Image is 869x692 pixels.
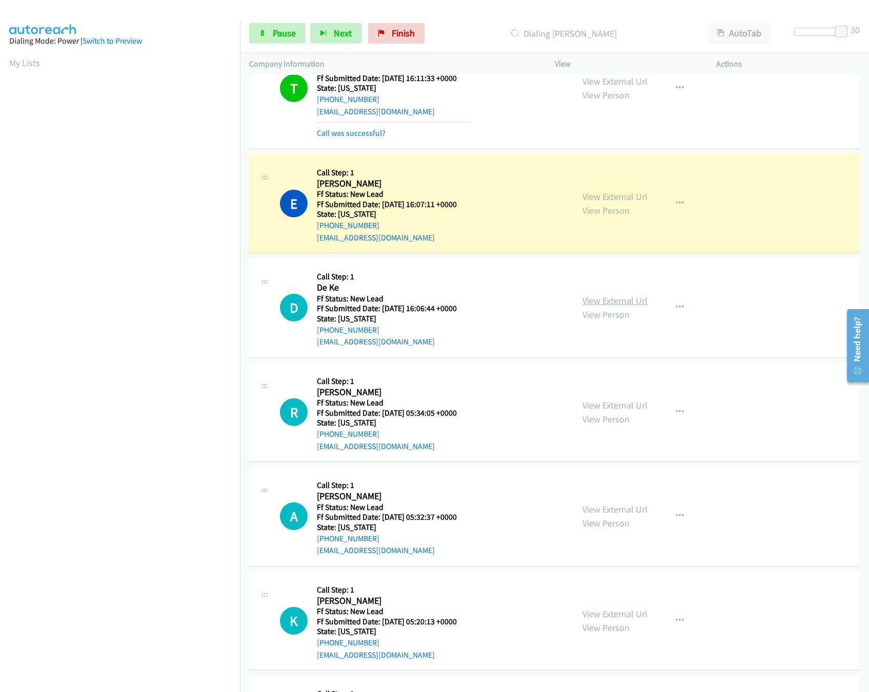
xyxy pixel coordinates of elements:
h5: Call Step: 1 [317,168,470,178]
div: Dialing Mode: Power | [9,35,231,47]
a: [EMAIL_ADDRESS][DOMAIN_NAME] [317,233,435,242]
a: View Person [582,517,630,529]
h2: [PERSON_NAME] [317,178,470,190]
a: [PHONE_NUMBER] [317,220,379,230]
p: Company Information [249,58,536,70]
a: [PHONE_NUMBER] [317,534,379,543]
a: [PHONE_NUMBER] [317,325,379,335]
a: View Person [582,89,630,101]
div: The call is yet to be attempted [280,502,308,530]
h5: Ff Submitted Date: [DATE] 05:32:37 +0000 [317,512,457,522]
div: The call is yet to be attempted [280,398,308,426]
h2: [PERSON_NAME] [317,386,457,398]
a: [EMAIL_ADDRESS][DOMAIN_NAME] [317,107,435,116]
span: Finish [392,27,415,39]
p: View [555,58,698,70]
h5: Ff Submitted Date: [DATE] 16:06:44 +0000 [317,303,470,314]
h1: K [280,607,308,635]
h1: R [280,398,308,426]
div: The call is yet to be attempted [280,607,308,635]
a: View External Url [582,191,648,202]
p: Actions [716,58,860,70]
h5: State: [US_STATE] [317,209,470,219]
h5: Call Step: 1 [317,272,470,282]
h5: State: [US_STATE] [317,522,457,533]
button: Next [310,23,361,44]
h5: Ff Submitted Date: [DATE] 05:34:05 +0000 [317,408,457,418]
a: View Person [582,205,630,216]
div: 30 [851,23,860,37]
h5: State: [US_STATE] [317,314,470,324]
a: [EMAIL_ADDRESS][DOMAIN_NAME] [317,337,435,347]
a: View Person [582,622,630,634]
h2: [PERSON_NAME] [317,491,457,502]
a: Switch to Preview [83,36,142,46]
a: View External Url [582,399,648,411]
a: [EMAIL_ADDRESS][DOMAIN_NAME] [317,650,435,660]
h5: Call Step: 1 [317,585,457,595]
h1: A [280,502,308,530]
a: View External Url [582,295,648,307]
a: [EMAIL_ADDRESS][DOMAIN_NAME] [317,545,435,555]
h5: Ff Submitted Date: [DATE] 05:20:13 +0000 [317,617,457,627]
span: Pause [273,27,296,39]
h5: Ff Status: New Lead [317,189,470,199]
button: AutoTab [708,23,771,44]
a: My Lists [9,57,40,69]
h1: T [280,74,308,102]
p: Dialing [PERSON_NAME] [438,27,689,40]
a: Pause [249,23,306,44]
a: View External Url [582,75,648,87]
a: View Person [582,413,630,425]
h5: Call Step: 1 [317,376,457,386]
a: Finish [368,23,425,44]
iframe: Dialpad [9,79,240,566]
h1: D [280,294,308,321]
h5: State: [US_STATE] [317,626,457,637]
a: [PHONE_NUMBER] [317,429,379,439]
h1: E [280,190,308,217]
a: View External Url [582,503,648,515]
h5: Ff Status: New Lead [317,502,457,513]
span: Next [334,27,352,39]
a: [PHONE_NUMBER] [317,638,379,647]
h5: State: [US_STATE] [317,83,470,93]
a: [PHONE_NUMBER] [317,94,379,104]
a: Call was successful? [317,128,386,138]
h5: Ff Status: New Lead [317,294,470,304]
iframe: Resource Center [840,305,869,386]
h5: Call Step: 1 [317,480,457,491]
h5: Ff Submitted Date: [DATE] 16:07:11 +0000 [317,199,470,210]
h2: De Ke [317,282,470,294]
h5: Ff Status: New Lead [317,606,457,617]
a: View Person [582,309,630,320]
div: The call is yet to be attempted [280,294,308,321]
h5: Ff Status: New Lead [317,398,457,408]
h2: [PERSON_NAME] [317,595,457,607]
a: [EMAIL_ADDRESS][DOMAIN_NAME] [317,441,435,451]
a: View External Url [582,608,648,620]
h5: State: [US_STATE] [317,418,457,428]
h5: Ff Submitted Date: [DATE] 16:11:33 +0000 [317,73,470,84]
